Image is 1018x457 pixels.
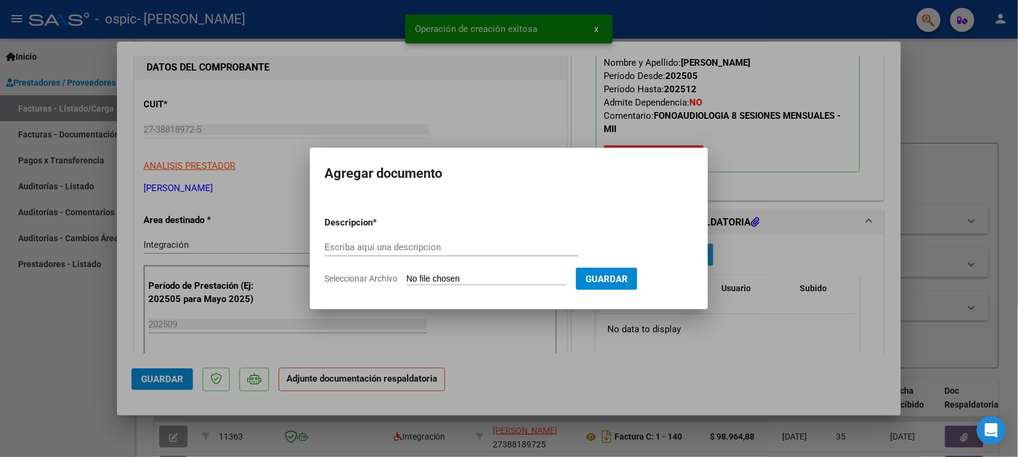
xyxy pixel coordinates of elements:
span: Seleccionar Archivo [324,274,397,283]
button: Guardar [576,268,637,290]
p: Descripcion [324,216,435,230]
div: Open Intercom Messenger [977,416,1006,445]
span: Guardar [586,274,628,285]
h2: Agregar documento [324,162,694,185]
